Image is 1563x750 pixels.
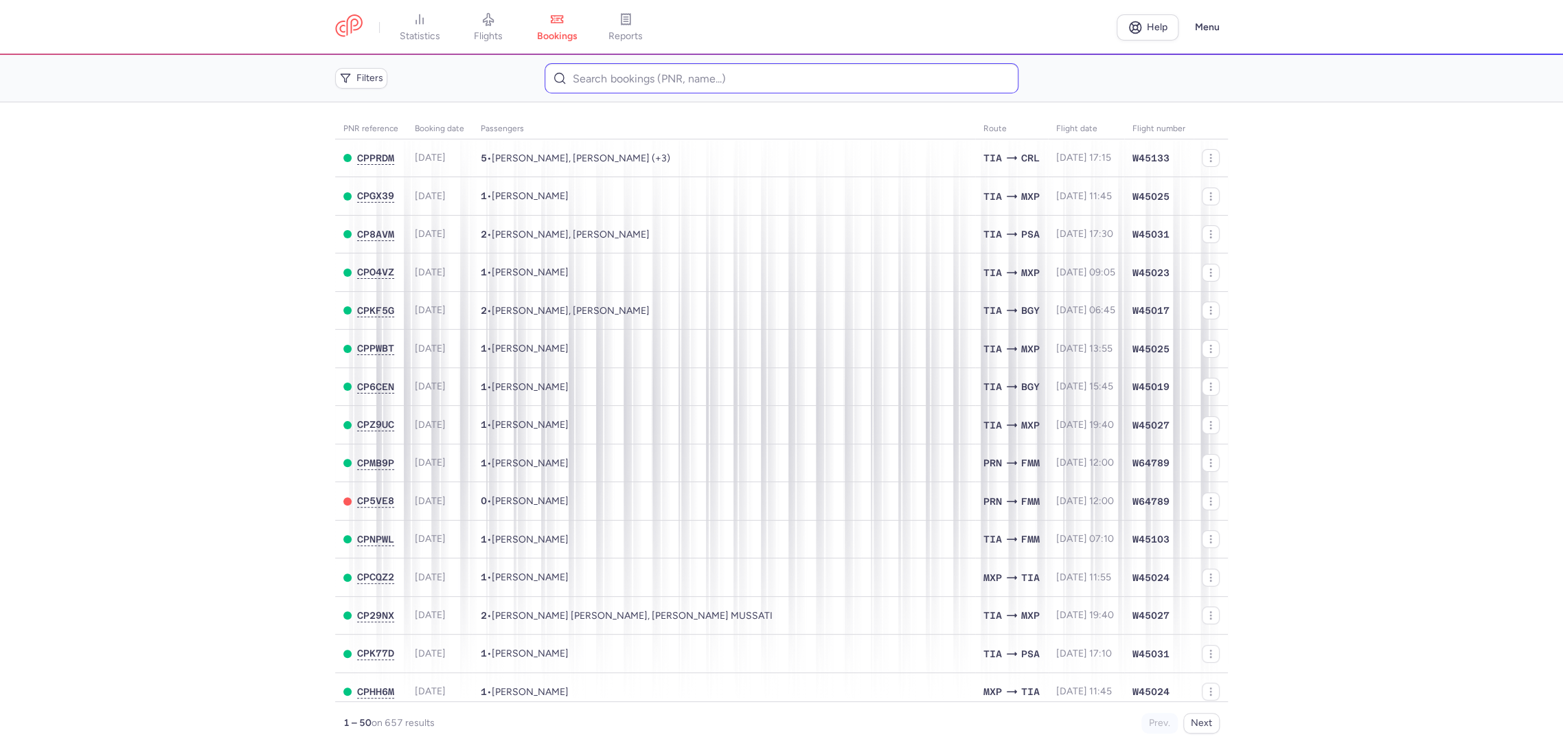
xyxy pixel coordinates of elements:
span: [DATE] [415,685,446,697]
span: Endi COKU [492,343,569,354]
span: FMM [1021,532,1040,547]
span: Help [1147,22,1167,32]
span: BGY [1021,303,1040,318]
span: FMM [1021,494,1040,509]
button: Prev. [1141,713,1178,734]
th: Flight number [1124,119,1194,139]
span: TIA [1021,684,1040,699]
button: CP5VE8 [357,495,394,507]
a: reports [591,12,660,43]
span: on 657 results [372,717,435,729]
span: TIA [983,189,1002,204]
button: Next [1183,713,1220,734]
button: CPPWBT [357,343,394,354]
button: CPO4VZ [357,266,394,278]
button: CPGX39 [357,190,394,202]
span: 1 [481,686,487,697]
span: Mohamed EL HAMOUTI [492,190,569,202]
span: MXP [1021,341,1040,356]
span: [DATE] 15:45 [1056,380,1113,392]
button: CP8AVM [357,229,394,240]
span: [DATE] [415,571,446,583]
span: TIA [983,265,1002,280]
span: [DATE] [415,419,446,431]
span: MXP [1021,265,1040,280]
span: Nora VYZAJ [492,266,569,278]
button: CPHH6M [357,686,394,698]
span: PRN [983,455,1002,470]
span: [DATE] 19:40 [1056,419,1114,431]
th: Route [975,119,1048,139]
span: Omar MOHAMED, Sabah AL SAMAWI, Abeer MOHAMED, Ghadah MOHAMED, Suheel MOHAMED [492,152,670,164]
span: PSA [1021,646,1040,661]
button: Menu [1187,14,1228,41]
button: CPCQZ2 [357,571,394,583]
span: • [481,381,569,393]
span: W45019 [1132,380,1170,394]
button: CPNPWL [357,534,394,545]
span: CRL [1021,150,1040,166]
span: 5 [481,152,487,163]
span: 1 [481,648,487,659]
span: bookings [537,30,578,43]
span: statistics [400,30,440,43]
span: [DATE] 19:40 [1056,609,1114,621]
span: W45031 [1132,227,1170,241]
span: CPKF5G [357,305,394,316]
span: • [481,686,569,698]
th: flight date [1048,119,1124,139]
span: TIA [1021,570,1040,585]
span: [DATE] [415,380,446,392]
span: [DATE] [415,190,446,202]
span: • [481,457,569,469]
span: [DATE] [415,304,446,316]
span: TIA [983,532,1002,547]
span: W45017 [1132,304,1170,317]
span: • [481,229,650,240]
span: • [481,610,773,622]
th: PNR reference [335,119,407,139]
span: 2 [481,305,487,316]
span: [DATE] 17:15 [1056,152,1111,163]
span: 2 [481,229,487,240]
span: Filters [356,73,383,84]
span: [DATE] 06:45 [1056,304,1115,316]
span: [DATE] [415,609,446,621]
span: MXP [1021,608,1040,623]
span: CPCQZ2 [357,571,394,582]
span: W45024 [1132,685,1170,698]
span: 1 [481,571,487,582]
input: Search bookings (PNR, name...) [545,63,1018,93]
span: • [481,152,670,164]
span: [DATE] [415,533,446,545]
span: TIA [983,303,1002,318]
span: CP5VE8 [357,495,394,506]
span: • [481,190,569,202]
span: Elio SKORA, Daniel SKORA [492,305,650,317]
span: Dario SHERA [492,534,569,545]
span: CPMB9P [357,457,394,468]
th: Passengers [472,119,975,139]
span: Adnan BERISH [492,457,569,469]
span: TIA [983,227,1002,242]
button: CP29NX [357,610,394,622]
button: Filters [335,68,387,89]
span: [DATE] 11:55 [1056,571,1111,583]
span: [DATE] 12:00 [1056,457,1114,468]
span: MXP [983,684,1002,699]
span: CPGX39 [357,190,394,201]
span: • [481,648,569,659]
span: W45027 [1132,609,1170,622]
span: W45023 [1132,266,1170,280]
span: BGY [1021,379,1040,394]
span: Cristiano ZANAJ [492,648,569,659]
span: TIA [983,379,1002,394]
span: [DATE] [415,152,446,163]
button: CPZ9UC [357,419,394,431]
button: CPMB9P [357,457,394,469]
span: [DATE] [415,457,446,468]
span: [DATE] 17:10 [1056,648,1112,659]
span: MXP [1021,189,1040,204]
